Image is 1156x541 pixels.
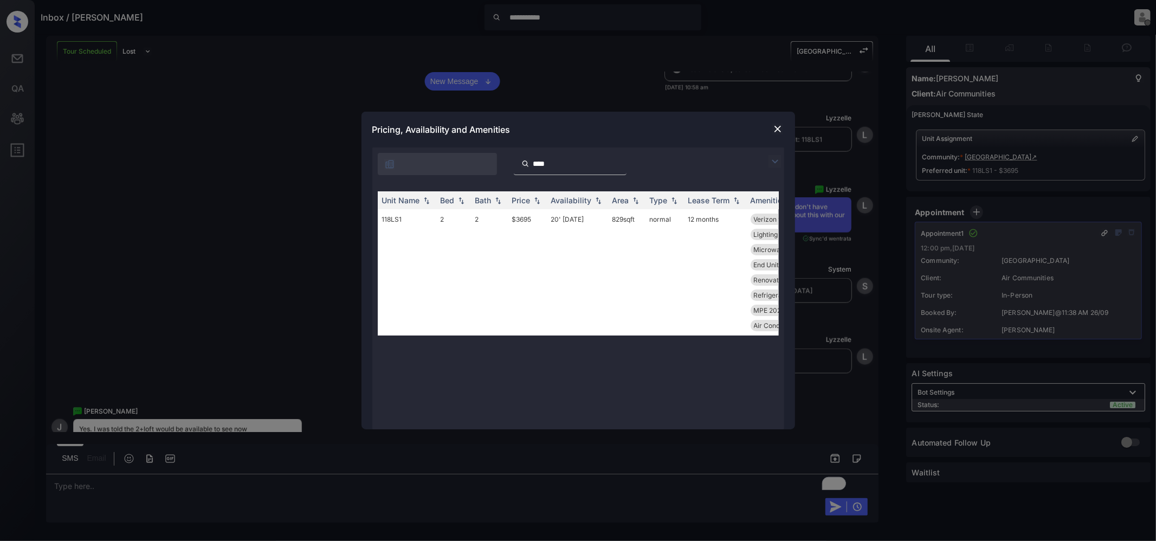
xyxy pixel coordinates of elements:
img: sorting [630,197,641,204]
td: 118LS1 [378,209,436,336]
td: $3695 [508,209,547,336]
span: Air Conditioner [754,321,800,330]
img: icon-zuma [768,155,782,168]
div: Pricing, Availability and Amenities [361,112,795,147]
img: sorting [456,197,467,204]
div: Bath [475,196,492,205]
div: Amenities [751,196,787,205]
td: 2 [436,209,471,336]
span: Lighting Recess... [754,230,807,239]
span: Renovated Inter... [754,276,807,284]
div: Type [650,196,668,205]
img: sorting [731,197,742,204]
img: icon-zuma [384,159,395,170]
div: Price [512,196,531,205]
img: sorting [493,197,503,204]
span: Verizon fios in... [754,215,802,223]
img: close [772,124,783,134]
span: End Unit [754,261,779,269]
td: 20' [DATE] [547,209,608,336]
div: Lease Term [688,196,730,205]
div: Unit Name [382,196,420,205]
div: Area [612,196,629,205]
td: 2 [471,209,508,336]
td: normal [645,209,684,336]
img: sorting [532,197,543,204]
span: Microwave [754,246,789,254]
span: Refrigerator Le... [754,291,805,299]
div: Availability [551,196,592,205]
td: 12 months [684,209,746,336]
td: 829 sqft [608,209,645,336]
img: icon-zuma [521,159,529,169]
span: MPE 2025 Fitnes... [754,306,810,314]
img: sorting [421,197,432,204]
div: Bed [441,196,455,205]
img: sorting [669,197,680,204]
img: sorting [593,197,604,204]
